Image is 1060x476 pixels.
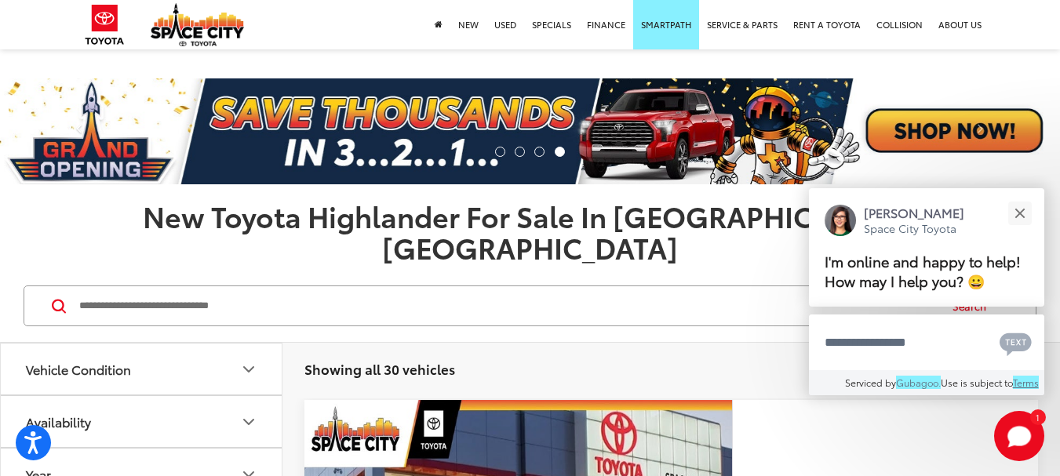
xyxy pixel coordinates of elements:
button: Toggle Chat Window [994,411,1044,461]
div: Availability [26,414,91,429]
span: 1 [1036,413,1040,420]
div: Vehicle Condition [239,360,258,379]
button: Chat with SMS [995,325,1036,360]
span: Use is subject to [941,376,1013,389]
span: Showing all 30 vehicles [304,359,455,378]
svg: Start Chat [994,411,1044,461]
button: Close [1003,196,1036,230]
div: Close[PERSON_NAME]Space City ToyotaI'm online and happy to help! How may I help you? 😀Type your m... [809,188,1044,395]
img: Space City Toyota [151,3,245,46]
button: Vehicle ConditionVehicle Condition [1,343,283,394]
button: AvailabilityAvailability [1,396,283,447]
div: Vehicle Condition [26,362,131,376]
p: [PERSON_NAME] [864,204,964,221]
span: Serviced by [845,376,896,389]
a: Terms [1013,376,1039,389]
textarea: Type your message [809,314,1044,371]
a: Gubagoo. [896,376,941,389]
p: Space City Toyota [864,221,964,236]
div: Availability [239,412,258,431]
input: Search by Make, Model, or Keyword [78,287,938,325]
span: I'm online and happy to help! How may I help you? 😀 [825,251,1021,291]
svg: Text [1000,331,1032,356]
